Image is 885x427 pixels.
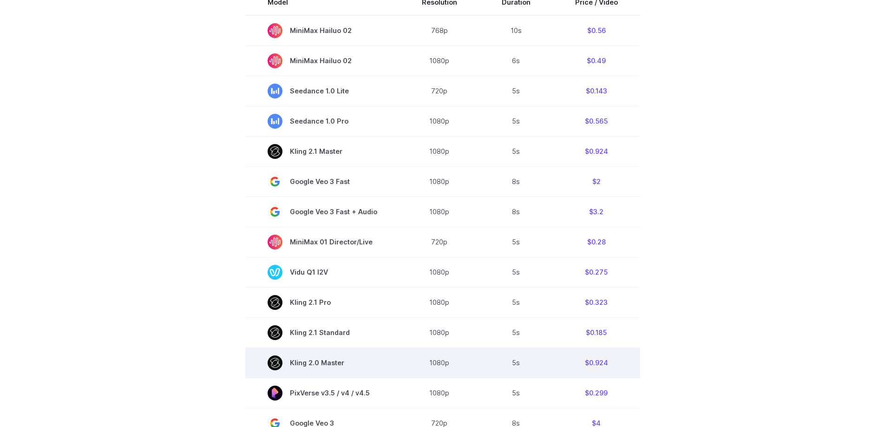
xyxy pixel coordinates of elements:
[400,257,479,287] td: 1080p
[479,197,553,227] td: 8s
[479,46,553,76] td: 6s
[553,15,640,46] td: $0.56
[479,15,553,46] td: 10s
[479,378,553,408] td: 5s
[400,378,479,408] td: 1080p
[400,15,479,46] td: 768p
[553,378,640,408] td: $0.299
[268,144,377,159] span: Kling 2.1 Master
[479,257,553,287] td: 5s
[553,227,640,257] td: $0.28
[400,317,479,348] td: 1080p
[400,76,479,106] td: 720p
[479,76,553,106] td: 5s
[553,166,640,197] td: $2
[400,287,479,317] td: 1080p
[400,106,479,136] td: 1080p
[553,76,640,106] td: $0.143
[400,136,479,166] td: 1080p
[268,84,377,99] span: Seedance 1.0 Lite
[268,114,377,129] span: Seedance 1.0 Pro
[479,166,553,197] td: 8s
[479,106,553,136] td: 5s
[268,174,377,189] span: Google Veo 3 Fast
[268,355,377,370] span: Kling 2.0 Master
[553,106,640,136] td: $0.565
[268,325,377,340] span: Kling 2.1 Standard
[268,265,377,280] span: Vidu Q1 I2V
[553,317,640,348] td: $0.185
[479,317,553,348] td: 5s
[479,136,553,166] td: 5s
[400,46,479,76] td: 1080p
[268,204,377,219] span: Google Veo 3 Fast + Audio
[400,197,479,227] td: 1080p
[553,348,640,378] td: $0.924
[553,46,640,76] td: $0.49
[553,136,640,166] td: $0.924
[268,53,377,68] span: MiniMax Hailuo 02
[400,166,479,197] td: 1080p
[268,23,377,38] span: MiniMax Hailuo 02
[553,197,640,227] td: $3.2
[553,257,640,287] td: $0.275
[479,227,553,257] td: 5s
[268,235,377,250] span: MiniMax 01 Director/Live
[400,227,479,257] td: 720p
[479,348,553,378] td: 5s
[268,295,377,310] span: Kling 2.1 Pro
[479,287,553,317] td: 5s
[553,287,640,317] td: $0.323
[400,348,479,378] td: 1080p
[268,386,377,401] span: PixVerse v3.5 / v4 / v4.5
